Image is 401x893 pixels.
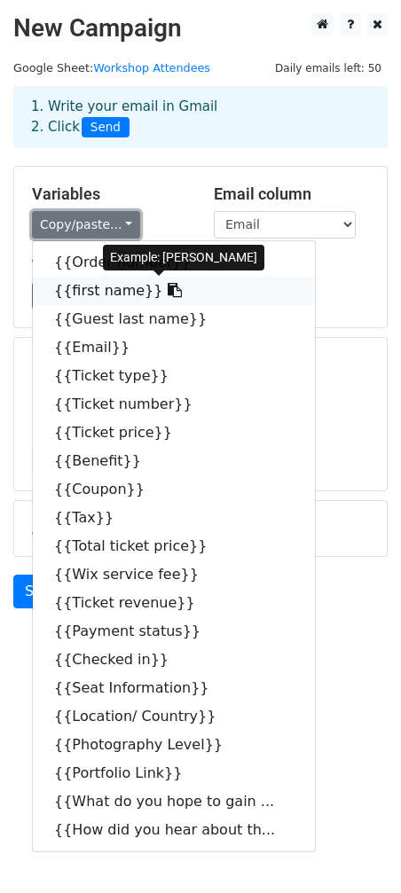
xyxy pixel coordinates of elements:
[13,13,388,43] h2: New Campaign
[33,532,315,560] a: {{Total ticket price}}
[18,97,383,137] div: 1. Write your email in Gmail 2. Click
[33,504,315,532] a: {{Tax}}
[33,419,315,447] a: {{Ticket price}}
[33,759,315,787] a: {{Portfolio Link}}
[32,211,140,239] a: Copy/paste...
[33,248,315,277] a: {{Order number}}
[33,646,315,674] a: {{Checked in}}
[13,575,72,608] a: Send
[269,59,388,78] span: Daily emails left: 50
[33,617,315,646] a: {{Payment status}}
[33,390,315,419] a: {{Ticket number}}
[312,808,401,893] iframe: Chat Widget
[33,787,315,816] a: {{What do you hope to gain ...
[33,702,315,731] a: {{Location/ Country}}
[33,362,315,390] a: {{Ticket type}}
[269,61,388,74] a: Daily emails left: 50
[33,674,315,702] a: {{Seat Information}}
[214,184,369,204] h5: Email column
[103,245,264,270] div: Example: [PERSON_NAME]
[33,560,315,589] a: {{Wix service fee}}
[33,475,315,504] a: {{Coupon}}
[33,333,315,362] a: {{Email}}
[33,589,315,617] a: {{Ticket revenue}}
[33,277,315,305] a: {{first name}}
[33,305,315,333] a: {{Guest last name}}
[33,731,315,759] a: {{Photography Level}}
[82,117,130,138] span: Send
[33,816,315,844] a: {{How did you hear about th...
[33,447,315,475] a: {{Benefit}}
[93,61,210,74] a: Workshop Attendees
[13,61,210,74] small: Google Sheet:
[32,184,187,204] h5: Variables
